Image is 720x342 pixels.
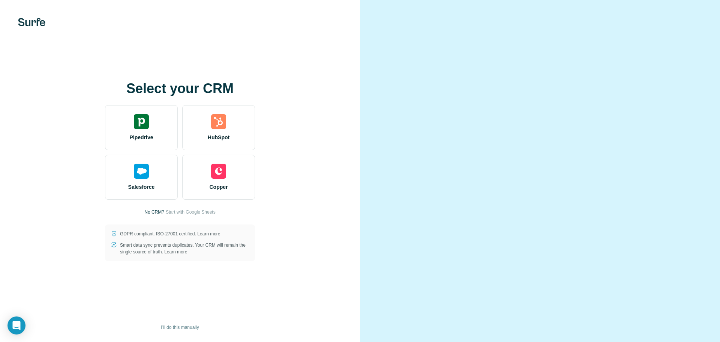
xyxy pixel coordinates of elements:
span: Pipedrive [129,134,153,141]
button: Start with Google Sheets [166,209,216,215]
img: hubspot's logo [211,114,226,129]
h1: Select your CRM [105,81,255,96]
span: Salesforce [128,183,155,191]
button: I’ll do this manually [156,322,204,333]
p: GDPR compliant. ISO-27001 certified. [120,231,220,237]
span: Copper [210,183,228,191]
span: I’ll do this manually [161,324,199,331]
img: pipedrive's logo [134,114,149,129]
p: Smart data sync prevents duplicates. Your CRM will remain the single source of truth. [120,242,249,255]
a: Learn more [197,231,220,237]
img: Surfe's logo [18,18,45,26]
img: copper's logo [211,164,226,179]
a: Learn more [164,249,187,255]
span: HubSpot [208,134,229,141]
img: salesforce's logo [134,164,149,179]
div: Open Intercom Messenger [7,316,25,334]
p: No CRM? [144,209,164,215]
